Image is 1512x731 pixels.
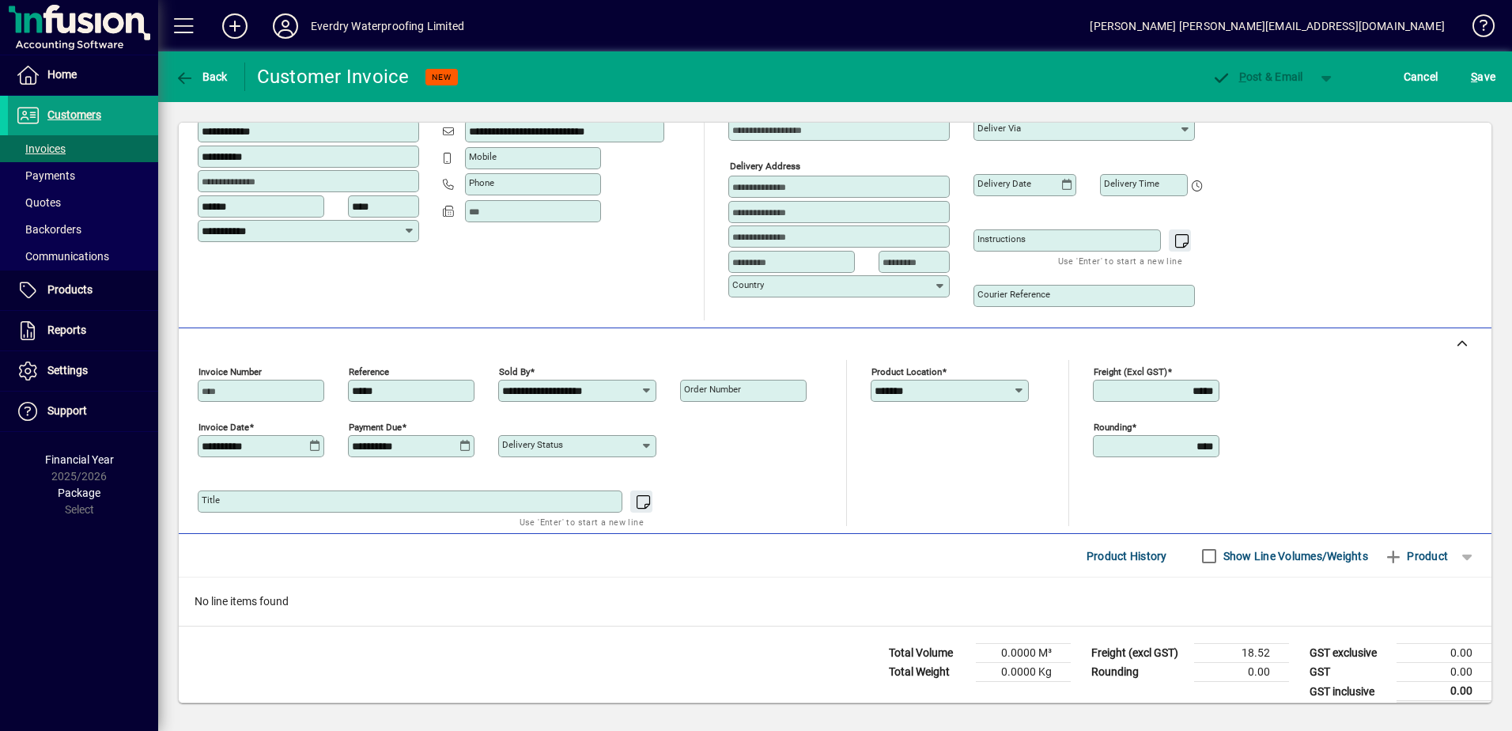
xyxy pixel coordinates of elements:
span: Settings [47,364,88,377]
a: Reports [8,311,158,350]
td: Rounding [1083,663,1194,682]
button: Profile [260,12,311,40]
td: 0.0000 Kg [976,663,1071,682]
div: Everdry Waterproofing Limited [311,13,464,39]
td: 0.00 [1397,644,1491,663]
td: Total Volume [881,644,976,663]
mat-label: Invoice date [198,422,249,433]
div: [PERSON_NAME] [PERSON_NAME][EMAIL_ADDRESS][DOMAIN_NAME] [1090,13,1445,39]
a: Settings [8,351,158,391]
button: Back [171,62,232,91]
mat-label: Rounding [1094,422,1132,433]
span: ave [1471,64,1495,89]
button: Product [1376,542,1456,570]
mat-label: Order number [684,384,741,395]
td: 0.00 [1397,682,1491,702]
td: 0.00 [1194,663,1289,682]
div: No line items found [179,578,1491,626]
span: Support [47,404,87,417]
mat-label: Payment due [349,422,402,433]
span: P [1239,70,1246,83]
span: Cancel [1404,64,1438,89]
span: S [1471,70,1477,83]
td: Freight (excl GST) [1083,644,1194,663]
mat-label: Country [732,279,764,290]
a: Support [8,392,158,431]
a: Products [8,271,158,310]
a: Communications [8,243,158,270]
mat-label: Invoice number [198,366,262,377]
mat-label: Sold by [499,366,530,377]
mat-label: Delivery date [977,178,1031,189]
span: Home [47,68,77,81]
td: Total Weight [881,663,976,682]
mat-label: Reference [349,366,389,377]
a: Payments [8,162,158,189]
td: GST inclusive [1302,682,1397,702]
mat-label: Delivery status [502,439,563,450]
mat-label: Deliver via [977,123,1021,134]
a: Knowledge Base [1461,3,1492,55]
mat-label: Phone [469,177,494,188]
button: Save [1467,62,1499,91]
span: Products [47,283,93,296]
td: 0.0000 M³ [976,644,1071,663]
td: GST [1302,663,1397,682]
span: Quotes [16,196,61,209]
label: Show Line Volumes/Weights [1220,548,1368,564]
span: Back [175,70,228,83]
a: Quotes [8,189,158,216]
span: Package [58,487,100,499]
td: 18.52 [1194,644,1289,663]
span: Product [1384,544,1448,569]
span: Customers [47,108,101,121]
span: Communications [16,250,109,263]
mat-label: Delivery time [1104,178,1159,189]
td: 0.00 [1397,663,1491,682]
button: Add [210,12,260,40]
mat-hint: Use 'Enter' to start a new line [520,513,644,531]
mat-label: Instructions [977,233,1026,244]
span: Reports [47,324,86,336]
span: Backorders [16,223,81,236]
td: GST exclusive [1302,644,1397,663]
span: Financial Year [45,453,114,466]
mat-hint: Use 'Enter' to start a new line [1058,252,1182,270]
button: Cancel [1400,62,1442,91]
mat-label: Freight (excl GST) [1094,366,1167,377]
mat-label: Mobile [469,151,497,162]
span: Invoices [16,142,66,155]
button: Post & Email [1204,62,1311,91]
mat-label: Product location [871,366,942,377]
span: Product History [1087,544,1167,569]
button: Product History [1080,542,1174,570]
span: Payments [16,169,75,182]
mat-label: Title [202,494,220,506]
mat-label: Courier Reference [977,289,1050,300]
span: ost & Email [1211,70,1303,83]
app-page-header-button: Back [158,62,245,91]
div: Customer Invoice [257,64,410,89]
a: Backorders [8,216,158,243]
a: Home [8,55,158,95]
a: Invoices [8,135,158,162]
span: NEW [432,72,452,82]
